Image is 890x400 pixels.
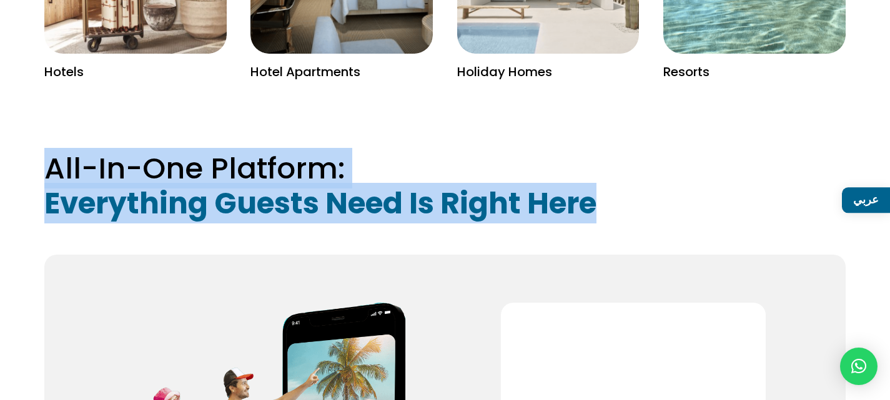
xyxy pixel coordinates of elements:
a: عربي [842,187,890,213]
p: Resorts [663,66,846,79]
span: All-In-One Platform: [44,148,345,188]
p: Hotels [44,66,227,79]
p: Holiday Homes [457,66,640,79]
strong: Everything Guests Need Is Right Here [44,183,596,223]
p: Hotel Apartments [250,66,433,79]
